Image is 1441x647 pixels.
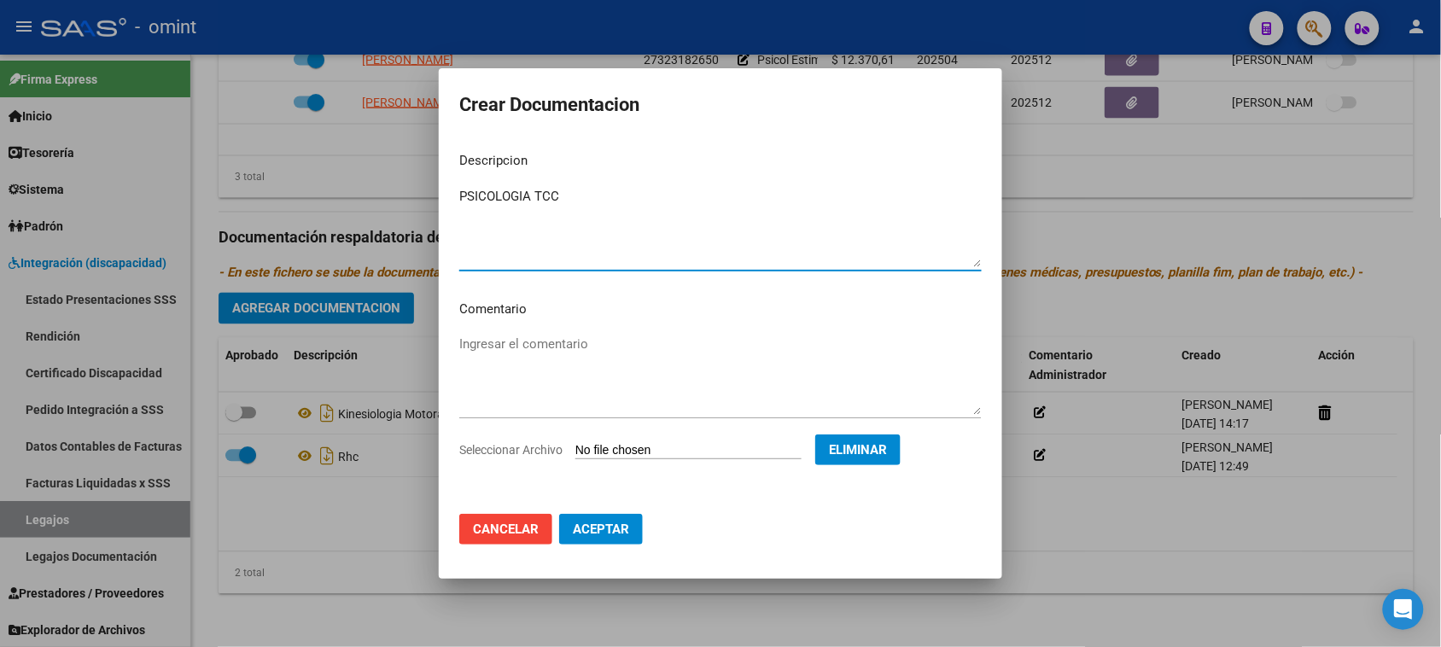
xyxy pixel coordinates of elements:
[1383,589,1424,630] div: Open Intercom Messenger
[815,434,901,465] button: Eliminar
[573,522,629,537] span: Aceptar
[459,151,982,171] p: Descripcion
[559,514,643,545] button: Aceptar
[459,300,982,319] p: Comentario
[473,522,539,537] span: Cancelar
[459,89,982,121] h2: Crear Documentacion
[829,442,887,458] span: Eliminar
[459,443,563,457] span: Seleccionar Archivo
[459,514,552,545] button: Cancelar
